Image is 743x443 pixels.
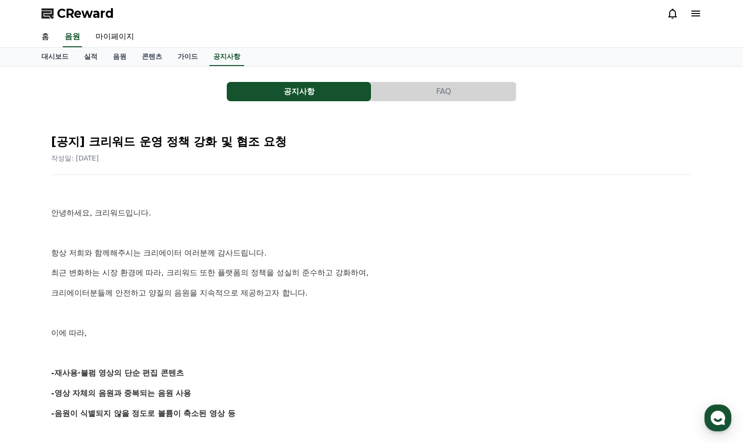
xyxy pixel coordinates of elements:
[76,48,105,66] a: 실적
[51,409,235,418] strong: -음원이 식별되지 않을 정도로 볼륨이 축소된 영상 등
[51,368,184,377] strong: -재사용·불펌 영상의 단순 편집 콘텐츠
[134,48,170,66] a: 콘텐츠
[57,6,114,21] span: CReward
[105,48,134,66] a: 음원
[51,287,692,299] p: 크리에이터분들께 안전하고 양질의 음원을 지속적으로 제공하고자 합니다.
[51,207,692,219] p: 안녕하세요, 크리워드입니다.
[227,82,371,101] button: 공지사항
[34,48,76,66] a: 대시보드
[227,82,371,101] a: 공지사항
[51,327,692,339] p: 이에 따라,
[88,27,142,47] a: 마이페이지
[41,6,114,21] a: CReward
[51,247,692,259] p: 항상 저희와 함께해주시는 크리에이터 여러분께 감사드립니다.
[371,82,516,101] button: FAQ
[51,389,192,398] strong: -영상 자체의 음원과 중복되는 음원 사용
[170,48,206,66] a: 가이드
[51,134,692,149] h2: [공지] 크리워드 운영 정책 강화 및 협조 요청
[209,48,244,66] a: 공지사항
[34,27,57,47] a: 홈
[51,267,692,279] p: 최근 변화하는 시장 환경에 따라, 크리워드 또한 플랫폼의 정책을 성실히 준수하고 강화하여,
[63,27,82,47] a: 음원
[51,154,99,162] span: 작성일: [DATE]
